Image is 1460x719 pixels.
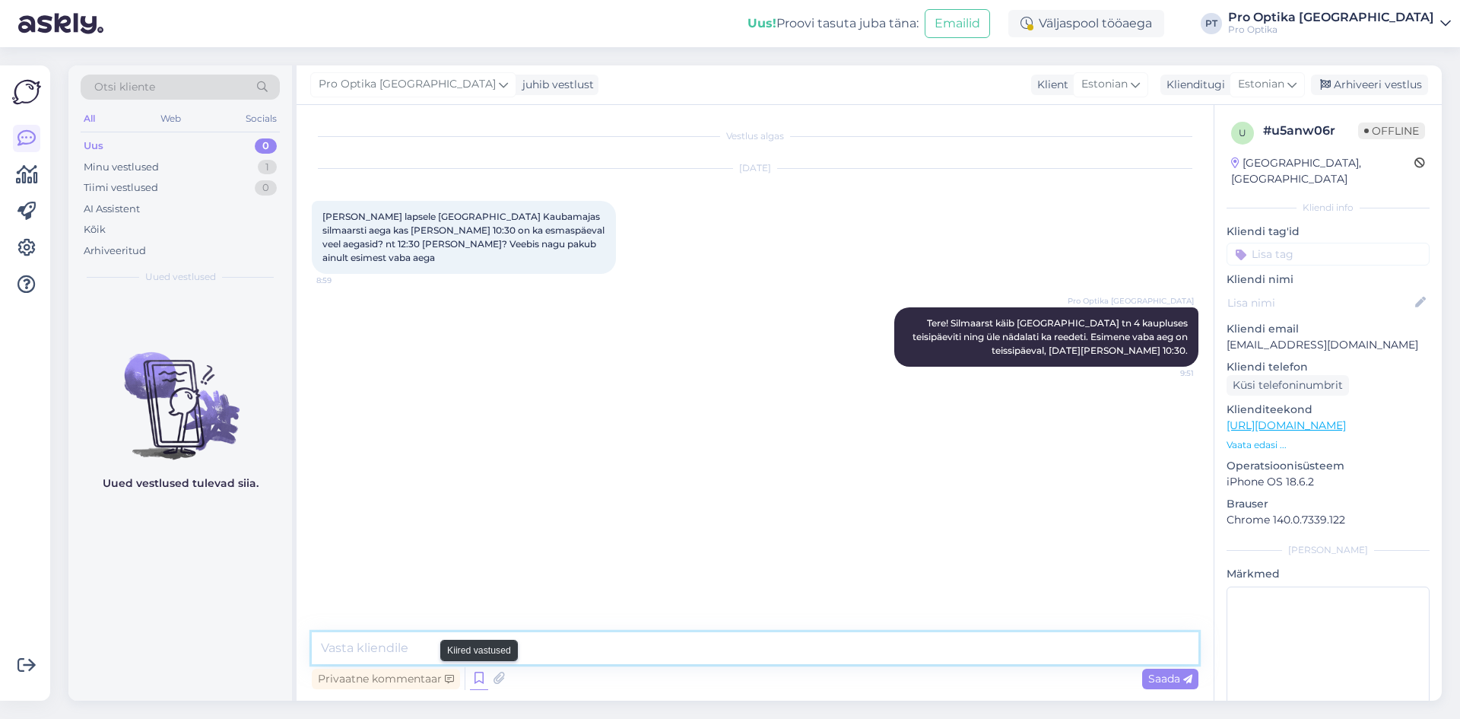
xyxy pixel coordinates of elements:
[84,243,146,259] div: Arhiveeritud
[1227,359,1430,375] p: Kliendi telefon
[925,9,990,38] button: Emailid
[1228,24,1434,36] div: Pro Optika
[1227,458,1430,474] p: Operatsioonisüsteem
[255,138,277,154] div: 0
[157,109,184,129] div: Web
[322,211,607,263] span: [PERSON_NAME] lapsele [GEOGRAPHIC_DATA] Kaubamajas silmaarsti aega kas [PERSON_NAME] 10:30 on ka ...
[1228,11,1451,36] a: Pro Optika [GEOGRAPHIC_DATA]Pro Optika
[1227,243,1430,266] input: Lisa tag
[1238,76,1284,93] span: Estonian
[516,77,594,93] div: juhib vestlust
[1239,127,1246,138] span: u
[1227,402,1430,418] p: Klienditeekond
[81,109,98,129] div: All
[1231,155,1414,187] div: [GEOGRAPHIC_DATA], [GEOGRAPHIC_DATA]
[1081,76,1128,93] span: Estonian
[312,669,460,689] div: Privaatne kommentaar
[447,644,511,657] small: Kiired vastused
[84,202,140,217] div: AI Assistent
[84,160,159,175] div: Minu vestlused
[1358,122,1425,139] span: Offline
[94,79,155,95] span: Otsi kliente
[747,16,776,30] b: Uus!
[912,317,1190,356] span: Tere! Silmaarst käib [GEOGRAPHIC_DATA] tn 4 kaupluses teisipäeviti ning üle nädalati ka reedeti. ...
[103,476,259,492] p: Uued vestlused tulevad siia.
[84,138,103,154] div: Uus
[1031,77,1068,93] div: Klient
[68,325,292,462] img: No chats
[1227,337,1430,353] p: [EMAIL_ADDRESS][DOMAIN_NAME]
[1201,13,1222,34] div: PT
[312,161,1198,175] div: [DATE]
[1227,224,1430,240] p: Kliendi tag'id
[1227,543,1430,557] div: [PERSON_NAME]
[12,78,41,107] img: Askly Logo
[1227,438,1430,452] p: Vaata edasi ...
[1068,295,1194,307] span: Pro Optika [GEOGRAPHIC_DATA]
[747,14,919,33] div: Proovi tasuta juba täna:
[312,129,1198,143] div: Vestlus algas
[319,76,496,93] span: Pro Optika [GEOGRAPHIC_DATA]
[1227,272,1430,288] p: Kliendi nimi
[1227,201,1430,215] div: Kliendi info
[1148,672,1192,686] span: Saada
[1160,77,1225,93] div: Klienditugi
[1263,122,1358,140] div: # u5anw06r
[255,180,277,196] div: 0
[145,270,216,284] span: Uued vestlused
[1227,418,1346,432] a: [URL][DOMAIN_NAME]
[1008,10,1164,37] div: Väljaspool tööaega
[1311,75,1428,95] div: Arhiveeri vestlus
[1137,367,1194,379] span: 9:51
[1228,11,1434,24] div: Pro Optika [GEOGRAPHIC_DATA]
[1227,474,1430,490] p: iPhone OS 18.6.2
[1227,294,1412,311] input: Lisa nimi
[1227,496,1430,512] p: Brauser
[258,160,277,175] div: 1
[1227,512,1430,528] p: Chrome 140.0.7339.122
[1227,375,1349,396] div: Küsi telefoninumbrit
[316,275,373,286] span: 8:59
[243,109,280,129] div: Socials
[84,222,106,237] div: Kõik
[84,180,158,196] div: Tiimi vestlused
[1227,566,1430,582] p: Märkmed
[1227,321,1430,337] p: Kliendi email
